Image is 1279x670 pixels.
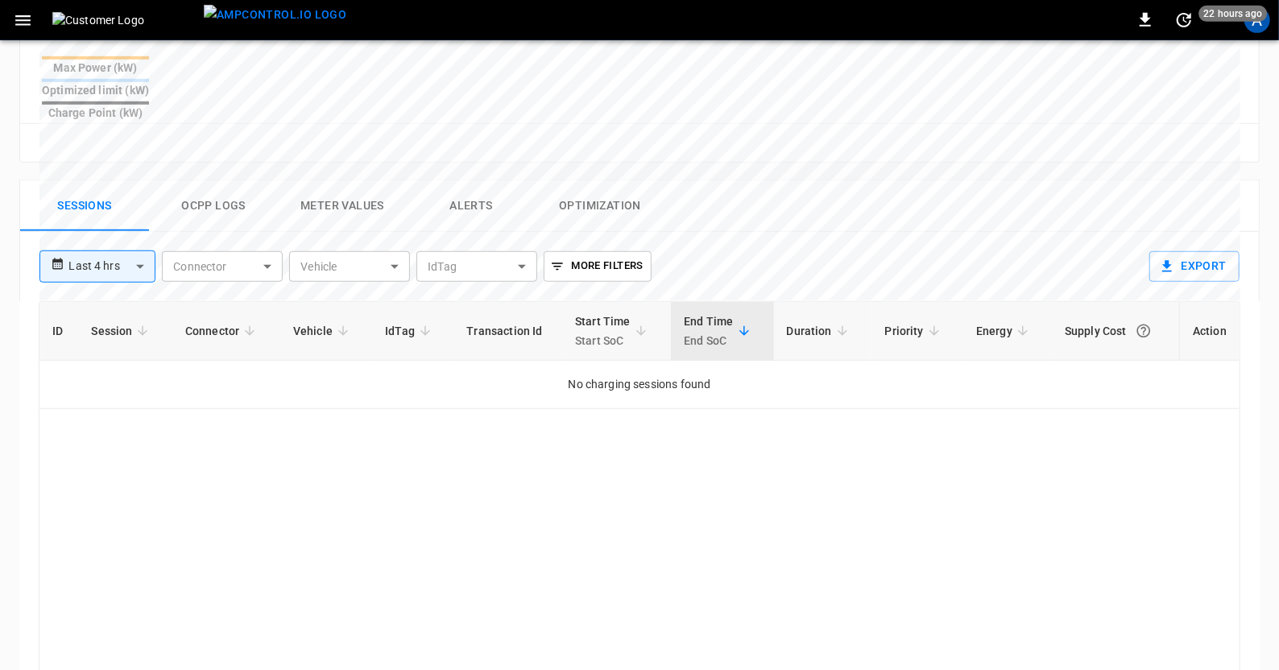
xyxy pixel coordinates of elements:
button: More Filters [544,251,651,282]
span: Vehicle [293,321,354,341]
span: 22 hours ago [1198,6,1267,22]
button: Alerts [407,180,536,232]
p: End SoC [684,331,733,350]
img: ampcontrol.io logo [204,5,346,25]
th: ID [39,302,78,361]
span: Start TimeStart SoC [575,312,652,350]
span: End TimeEnd SoC [684,312,754,350]
p: Start SoC [575,331,631,350]
div: Start Time [575,312,631,350]
span: Connector [185,321,260,341]
button: The cost of your charging session based on your supply rates [1129,316,1158,345]
img: Customer Logo [52,12,197,28]
table: sessions table [39,302,1240,409]
span: Energy [976,321,1033,341]
button: Meter Values [278,180,407,232]
button: Sessions [20,180,149,232]
span: Session [91,321,153,341]
button: Ocpp logs [149,180,278,232]
button: Optimization [536,180,664,232]
span: Duration [787,321,853,341]
span: IdTag [385,321,436,341]
button: set refresh interval [1171,7,1197,33]
div: Supply Cost [1065,316,1166,345]
th: Transaction Id [453,302,562,361]
button: Export [1149,251,1240,282]
div: Last 4 hrs [68,251,155,282]
div: End Time [684,312,733,350]
span: Priority [885,321,945,341]
th: Action [1179,302,1240,361]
